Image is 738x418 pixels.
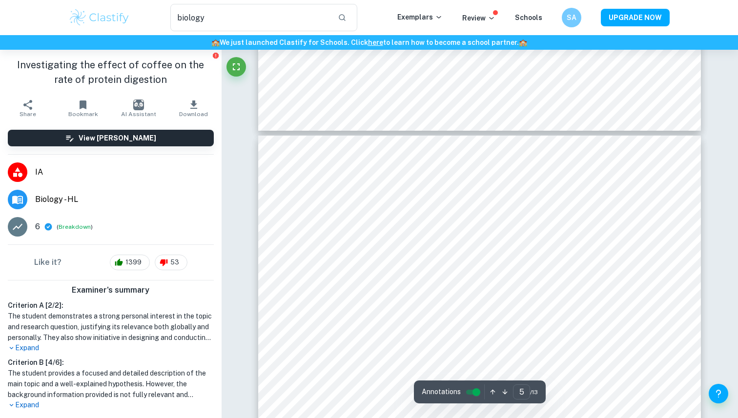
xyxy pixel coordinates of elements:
span: 1399 [120,258,147,267]
button: Report issue [212,52,220,59]
span: 🏫 [211,39,220,46]
div: 1399 [110,255,150,270]
h1: Investigating the effect of coffee on the rate of protein digestion [8,58,214,87]
span: IA [35,166,214,178]
h6: Criterion A [ 2 / 2 ]: [8,300,214,311]
button: SA [562,8,581,27]
span: Biology - HL [35,194,214,205]
span: Bookmark [68,111,98,118]
span: AI Assistant [121,111,156,118]
span: 53 [165,258,184,267]
input: Search for any exemplars... [170,4,330,31]
h6: SA [566,12,577,23]
button: Download [166,95,221,122]
img: AI Assistant [133,100,144,110]
a: Schools [515,14,542,21]
p: Expand [8,400,214,410]
button: Help and Feedback [709,384,728,403]
p: Expand [8,343,214,353]
button: Bookmark [55,95,110,122]
img: Clastify logo [68,8,130,27]
span: Download [179,111,208,118]
span: 🏫 [519,39,527,46]
div: 53 [155,255,187,270]
h6: We just launched Clastify for Schools. Click to learn how to become a school partner. [2,37,736,48]
p: Exemplars [397,12,443,22]
span: / 13 [530,388,538,397]
button: UPGRADE NOW [601,9,670,26]
button: Fullscreen [226,57,246,77]
h6: View [PERSON_NAME] [79,133,156,143]
h1: The student provides a focused and detailed description of the main topic and a well-explained hy... [8,368,214,400]
h6: Like it? [34,257,61,268]
span: Share [20,111,36,118]
span: ( ) [57,222,93,232]
h6: Examiner's summary [4,284,218,296]
span: Annotations [422,387,461,397]
a: here [368,39,383,46]
p: 6 [35,221,40,233]
button: View [PERSON_NAME] [8,130,214,146]
h1: The student demonstrates a strong personal interest in the topic and research question, justifyin... [8,311,214,343]
button: AI Assistant [111,95,166,122]
h6: Criterion B [ 4 / 6 ]: [8,357,214,368]
p: Review [462,13,495,23]
button: Breakdown [59,222,91,231]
